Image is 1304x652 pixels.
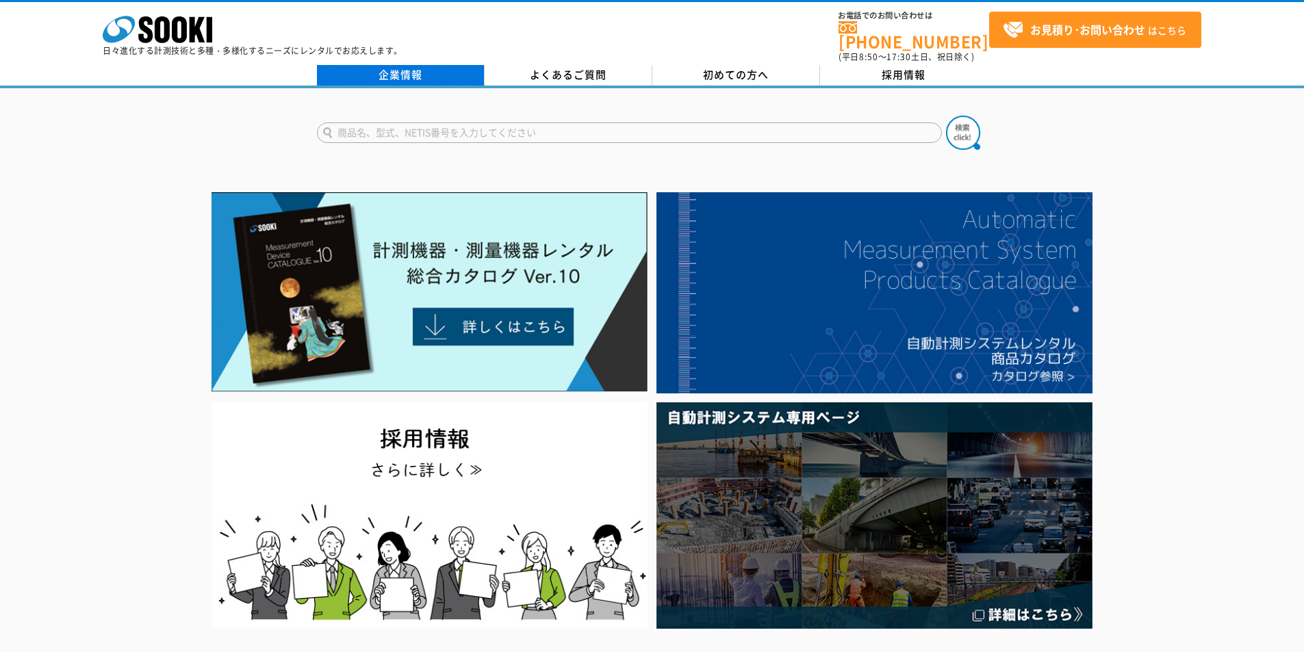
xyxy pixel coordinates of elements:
span: (平日 ～ 土日、祝日除く) [839,51,974,63]
img: 自動計測システム専用ページ [656,402,1092,629]
strong: お見積り･お問い合わせ [1030,21,1145,38]
span: 8:50 [859,51,878,63]
a: 初めての方へ [652,65,820,86]
span: 初めての方へ [703,67,769,82]
span: お電話でのお問い合わせは [839,12,989,20]
img: Catalog Ver10 [212,192,648,392]
img: SOOKI recruit [212,402,648,629]
a: 採用情報 [820,65,988,86]
p: 日々進化する計測技術と多種・多様化するニーズにレンタルでお応えします。 [103,47,402,55]
a: [PHONE_NUMBER] [839,21,989,49]
a: お見積り･お問い合わせはこちら [989,12,1201,48]
a: 企業情報 [317,65,485,86]
input: 商品名、型式、NETIS番号を入力してください [317,122,942,143]
a: よくあるご質問 [485,65,652,86]
img: 自動計測システムカタログ [656,192,1092,393]
span: はこちら [1003,20,1186,40]
img: btn_search.png [946,116,980,150]
span: 17:30 [886,51,911,63]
